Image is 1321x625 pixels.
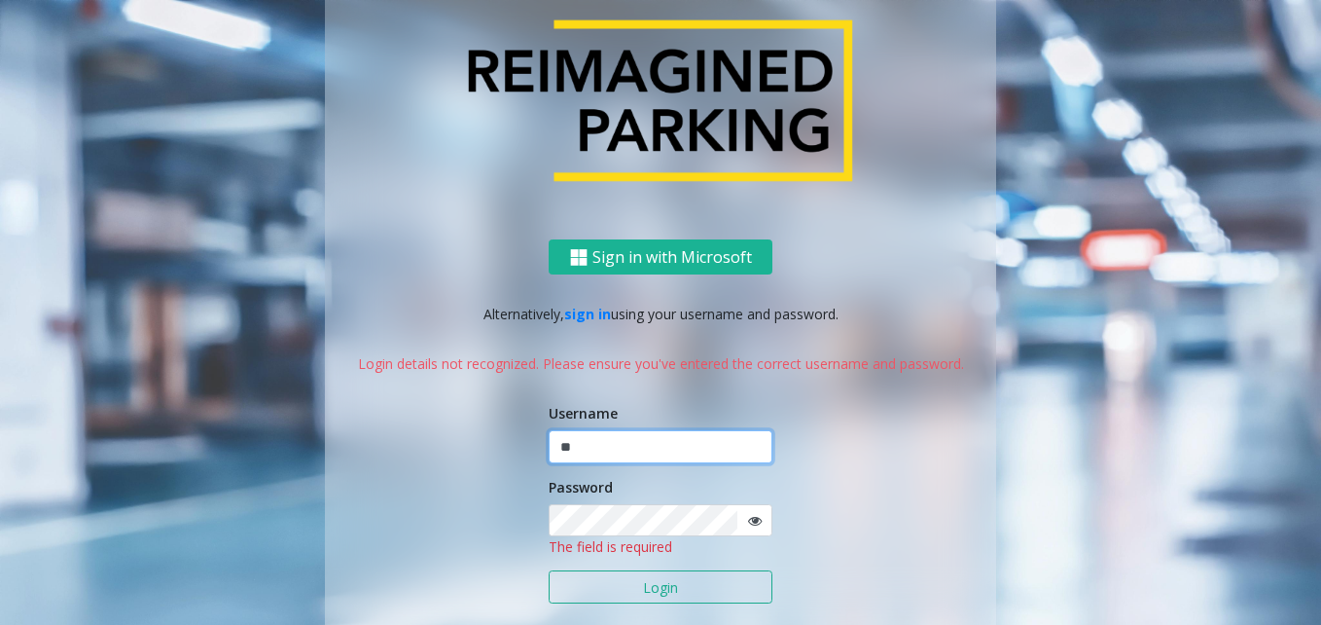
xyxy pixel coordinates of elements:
a: sign in [564,305,611,323]
span: The field is required [549,537,672,556]
p: Login details not recognized. Please ensure you've entered the correct username and password. [344,353,977,374]
label: Username [549,403,618,423]
p: Alternatively, using your username and password. [344,304,977,324]
label: Password [549,477,613,497]
button: Sign in with Microsoft [549,239,772,276]
button: Login [549,570,772,604]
